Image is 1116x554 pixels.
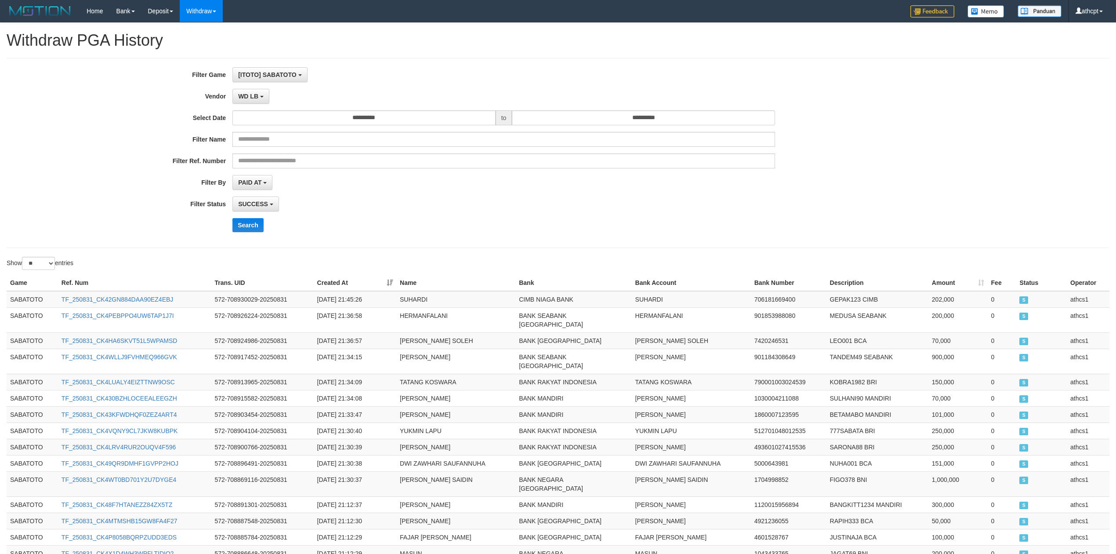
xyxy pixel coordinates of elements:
[314,513,396,529] td: [DATE] 21:12:30
[826,406,928,423] td: BETAMABO MANDIRI
[211,439,313,455] td: 572-708900766-20250831
[1019,412,1028,419] span: SUCCESS
[1019,428,1028,435] span: SUCCESS
[826,349,928,374] td: TANDEM49 SEABANK
[232,197,279,211] button: SUCCESS
[211,307,313,332] td: 572-708926224-20250831
[751,471,826,496] td: 1704998852
[826,275,928,291] th: Description
[232,218,264,232] button: Search
[1067,307,1109,332] td: athcs1
[211,471,313,496] td: 572-708869116-20250831
[826,513,928,529] td: RAPIH333 BCA
[62,337,178,344] a: TF_250831_CK4HA6SKVT51L5WPAMSD
[988,513,1016,529] td: 0
[1019,460,1028,468] span: SUCCESS
[7,455,58,471] td: SABATOTO
[396,349,515,374] td: [PERSON_NAME]
[1067,513,1109,529] td: athcs1
[238,71,297,78] span: [ITOTO] SABATOTO
[632,374,751,390] td: TATANG KOSWARA
[515,439,631,455] td: BANK RAKYAT INDONESIA
[826,374,928,390] td: KOBRA1982 BRI
[62,354,177,361] a: TF_250831_CK4WLLJ9FVHMEQ966GVK
[1018,5,1062,17] img: panduan.png
[515,513,631,529] td: BANK [GEOGRAPHIC_DATA]
[7,390,58,406] td: SABATOTO
[211,275,313,291] th: Trans. UID
[988,275,1016,291] th: Fee
[826,496,928,513] td: BANGKITT1234 MANDIRI
[751,423,826,439] td: 512701048012535
[751,455,826,471] td: 5000643981
[22,257,55,270] select: Showentries
[396,275,515,291] th: Name
[751,374,826,390] td: 790001003024539
[211,513,313,529] td: 572-708887548-20250831
[928,439,988,455] td: 250,000
[211,406,313,423] td: 572-708903454-20250831
[928,471,988,496] td: 1,000,000
[988,423,1016,439] td: 0
[314,471,396,496] td: [DATE] 21:30:37
[515,496,631,513] td: BANK MANDIRI
[928,529,988,545] td: 100,000
[314,496,396,513] td: [DATE] 21:12:37
[632,349,751,374] td: [PERSON_NAME]
[751,513,826,529] td: 4921236055
[988,406,1016,423] td: 0
[211,390,313,406] td: 572-708915582-20250831
[988,455,1016,471] td: 0
[1067,390,1109,406] td: athcs1
[314,307,396,332] td: [DATE] 21:36:58
[988,529,1016,545] td: 0
[1067,471,1109,496] td: athcs1
[62,427,178,434] a: TF_250831_CK4VQNY9CL7JKW8KUBPK
[62,534,177,541] a: TF_250831_CK4P8058BQRPZUDD3EDS
[238,200,268,208] span: SUCCESS
[632,332,751,349] td: [PERSON_NAME] SOLEH
[232,67,307,82] button: [ITOTO] SABATOTO
[988,439,1016,455] td: 0
[314,406,396,423] td: [DATE] 21:33:47
[751,275,826,291] th: Bank Number
[515,390,631,406] td: BANK MANDIRI
[7,291,58,308] td: SABATOTO
[58,275,211,291] th: Ref. Num
[826,455,928,471] td: NUHA001 BCA
[928,455,988,471] td: 151,000
[1019,502,1028,509] span: SUCCESS
[62,444,176,451] a: TF_250831_CK4LRV4RUR2OUQV4F596
[632,455,751,471] td: DWI ZAWHARI SAUFANNUHA
[7,496,58,513] td: SABATOTO
[632,423,751,439] td: YUKMIN LAPU
[826,390,928,406] td: SULHANI90 MANDIRI
[515,455,631,471] td: BANK [GEOGRAPHIC_DATA]
[62,501,173,508] a: TF_250831_CK48F7HTANEZZ84ZX5TZ
[7,439,58,455] td: SABATOTO
[211,332,313,349] td: 572-708924986-20250831
[232,175,272,190] button: PAID AT
[396,390,515,406] td: [PERSON_NAME]
[211,374,313,390] td: 572-708913965-20250831
[396,513,515,529] td: [PERSON_NAME]
[62,296,173,303] a: TF_250831_CK42GN884DAA90EZ4EBJ
[1019,518,1028,525] span: SUCCESS
[826,332,928,349] td: LEO001 BCA
[211,455,313,471] td: 572-708896491-20250831
[314,332,396,349] td: [DATE] 21:36:57
[396,291,515,308] td: SUHARDI
[7,374,58,390] td: SABATOTO
[988,332,1016,349] td: 0
[632,307,751,332] td: HERMANFALANI
[62,476,176,483] a: TF_250831_CK4WT0BD701Y2U7DYGE4
[1067,455,1109,471] td: athcs1
[928,275,988,291] th: Amount: activate to sort column ascending
[7,332,58,349] td: SABATOTO
[396,455,515,471] td: DWI ZAWHARI SAUFANNUHA
[1019,338,1028,345] span: SUCCESS
[7,406,58,423] td: SABATOTO
[751,291,826,308] td: 706181669400
[751,332,826,349] td: 7420246531
[496,110,512,125] span: to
